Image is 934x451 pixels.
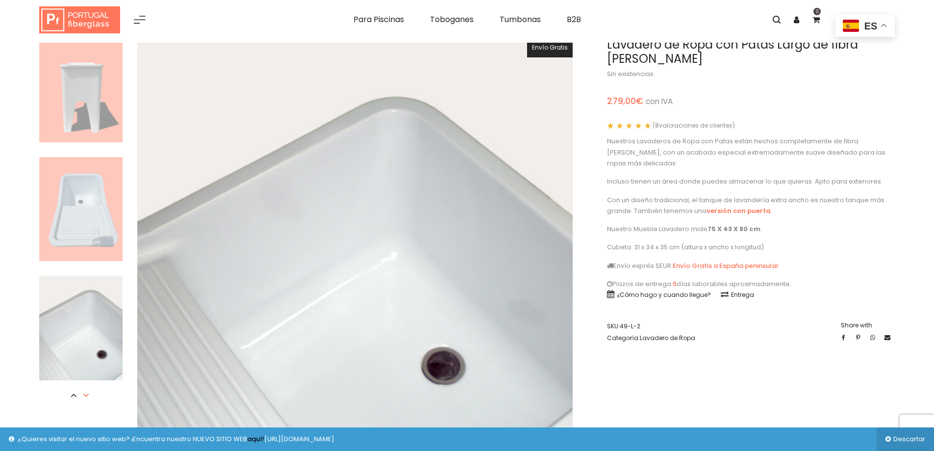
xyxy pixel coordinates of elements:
a: Descartar [877,427,934,451]
span: Tumbonas [500,14,541,25]
span: Para Piscinas [353,14,404,25]
p: Incluso tienen un área donde puedes almacenar lo que quieras. Apto para exteriores. [607,176,895,187]
a: versión con puerta [707,206,771,215]
small: con IVA [646,96,673,106]
img: Portugal fiberglass ES [39,6,120,34]
a: (8valoraciones de clientes) [653,122,735,129]
span: Valorado con de 5 en base a valoraciones de clientes [607,122,651,130]
strong: 75 X 43 X 80 cm [707,224,760,234]
a: Para Piscinas [346,10,411,29]
a: Entrega [721,291,754,299]
span: 8 [607,122,616,130]
p: Con un diseño tradicional, el tanque de lavandería extra ancho es nuestro tanque más grande. Tamb... [607,195,895,217]
h1: Lavadero de Ropa con Patas Largo de fibra [PERSON_NAME] [607,38,895,66]
a: Envío Gratis a España peninsular [673,261,779,270]
img: es [843,20,859,32]
p: Sin existencias [607,69,895,80]
img: 11-Lavadero-de-Ropa-con-Patas-Largo-de-fibra-de-vidrio-espana-tanque-pil%C3%B3n-con-pila-lavar-ro... [39,157,123,262]
span: Envío Gratis [532,43,568,52]
span: SKU: [607,320,695,332]
a: B2B [559,10,588,29]
a: Lavadero de Ropa [640,334,695,342]
span: € [636,95,643,107]
span: 49-L-2 [620,322,640,330]
img: 12-Lavadero-de-Ropa-con-Patas-Largo-de-fibra-de-vidrio-espana-tanque-pil%C3%B3n-con-pila-lavar-ro... [39,276,123,380]
a: días laborables aproximadamente. [677,279,791,289]
a: Plazos de entrega: [607,279,673,289]
div: Valorado con 5.00 de 5 [607,122,651,129]
span: 8 [655,121,659,130]
p: Nuestros Lavaderos de Ropa con Patas están hechos completamente de fibra [PERSON_NAME], con un ac... [607,136,895,169]
span: es [864,21,878,31]
label: Share with [841,320,895,331]
span: Toboganes [430,14,474,25]
a: aquí! [247,434,264,444]
span: 0 [813,8,821,15]
a: ¿Cómo hago y cuando llegue? [607,291,711,299]
bdi: 279,00 [607,95,643,107]
a: Envío exprés SEUR: [607,261,673,270]
a: Tumbonas [492,10,548,29]
p: Nuestro Mueble Lavadero mide . [607,224,895,235]
p: Cubeta: 31 x 34 x 35 cm (altura x ancho x longitud). [607,242,895,253]
span: Categoría: [607,332,695,344]
a: Toboganes [423,10,481,29]
a: 0 [806,10,826,29]
a: 5 [673,279,677,289]
span: B2B [567,14,581,25]
img: 4-Lavadero-de-Ropa-con-Patas-Largo-de-fibra-de-vidrio-espana-tanque-pil%C3%B3n-con-pila-lavar-rop... [39,38,123,142]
